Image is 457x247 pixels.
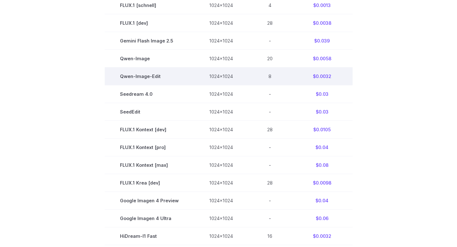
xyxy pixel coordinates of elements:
td: Google Imagen 4 Preview [105,192,194,210]
td: 1024x1024 [194,174,248,192]
td: 28 [248,174,292,192]
td: 1024x1024 [194,85,248,103]
td: $0.039 [292,32,353,49]
td: 1024x1024 [194,49,248,67]
td: - [248,85,292,103]
td: Google Imagen 4 Ultra [105,210,194,227]
td: 1024x1024 [194,227,248,245]
td: $0.0098 [292,174,353,192]
span: Gemini Flash Image 2.5 [120,37,179,44]
td: 1024x1024 [194,210,248,227]
td: FLUX.1 Kontext [max] [105,156,194,174]
td: FLUX.1 [dev] [105,14,194,32]
td: - [248,139,292,156]
td: $0.0105 [292,120,353,138]
td: $0.03 [292,103,353,120]
td: FLUX.1 Kontext [dev] [105,120,194,138]
td: 1024x1024 [194,32,248,49]
td: - [248,192,292,210]
td: 1024x1024 [194,192,248,210]
td: $0.08 [292,156,353,174]
td: 28 [248,120,292,138]
td: - [248,210,292,227]
td: $0.04 [292,192,353,210]
td: Qwen-Image [105,49,194,67]
td: FLUX.1 Krea [dev] [105,174,194,192]
td: 1024x1024 [194,14,248,32]
td: $0.04 [292,139,353,156]
td: Qwen-Image-Edit [105,67,194,85]
td: 1024x1024 [194,120,248,138]
td: 1024x1024 [194,103,248,120]
td: 28 [248,14,292,32]
td: - [248,103,292,120]
td: $0.06 [292,210,353,227]
td: $0.0032 [292,67,353,85]
td: $0.0038 [292,14,353,32]
td: 1024x1024 [194,139,248,156]
td: 20 [248,49,292,67]
td: $0.0058 [292,49,353,67]
td: 8 [248,67,292,85]
td: 1024x1024 [194,156,248,174]
td: 1024x1024 [194,67,248,85]
td: $0.03 [292,85,353,103]
td: HiDream-I1 Fast [105,227,194,245]
td: FLUX.1 Kontext [pro] [105,139,194,156]
td: 16 [248,227,292,245]
td: - [248,32,292,49]
td: SeedEdit [105,103,194,120]
td: - [248,156,292,174]
td: Seedream 4.0 [105,85,194,103]
td: $0.0032 [292,227,353,245]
